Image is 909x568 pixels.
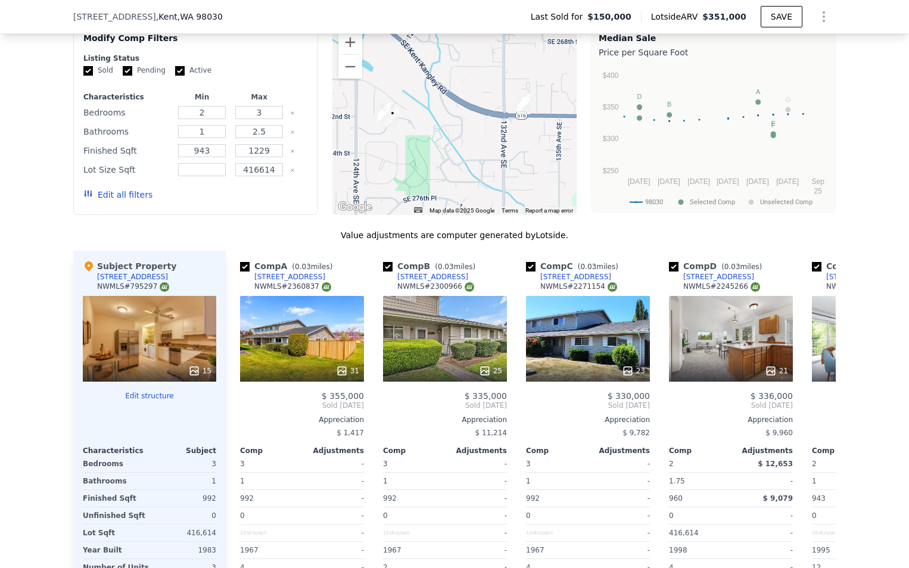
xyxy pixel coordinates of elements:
div: [STREET_ADDRESS] [826,272,897,282]
span: 3 [240,460,245,468]
span: 943 [812,494,826,503]
div: Appreciation [669,415,793,425]
text: [DATE] [628,177,650,186]
div: Subject Property [83,260,176,272]
div: Adjustments [445,446,507,455]
span: 2 [669,460,674,468]
span: 0.03 [724,263,740,271]
span: Sold [DATE] [526,401,650,410]
div: 1 [152,473,216,489]
a: Terms (opens in new tab) [502,207,518,214]
div: 1 [812,473,871,489]
div: Comp D [669,260,767,272]
div: - [590,490,650,507]
div: Comp [383,446,445,455]
span: $ 11,214 [475,429,507,437]
div: - [733,507,793,524]
div: 992 [152,490,216,507]
div: 416,614 [152,525,216,541]
span: [STREET_ADDRESS] [73,11,156,23]
div: Year Built [83,542,147,558]
div: Lot Sqft [83,525,147,541]
div: - [304,525,364,541]
span: $ 335,000 [465,391,507,401]
text: [DATE] [687,177,710,186]
div: - [447,525,507,541]
div: [STREET_ADDRESS] [254,272,325,282]
div: Unknown [383,525,443,541]
div: - [447,507,507,524]
div: Appreciation [240,415,364,425]
div: Modify Comp Filters [83,32,308,54]
text: E [771,120,775,127]
text: $350 [603,103,619,111]
span: Map data ©2025 Google [429,207,494,214]
a: [STREET_ADDRESS] [526,272,611,282]
div: A chart. [599,61,828,210]
label: Pending [123,65,166,76]
div: 1967 [526,542,586,558]
div: Adjustments [731,446,793,455]
img: NWMLS Logo [160,282,169,292]
div: Listing Status [83,54,308,63]
span: $ 355,000 [322,391,364,401]
span: 0 [383,511,388,520]
div: Appreciation [383,415,507,425]
div: - [304,542,364,558]
div: NWMLS # 2360837 [254,282,331,292]
label: Active [175,65,211,76]
text: D [637,93,642,100]
div: Finished Sqft [83,490,147,507]
span: $ 9,079 [763,494,793,503]
div: Unknown [240,525,300,541]
button: Clear [290,130,295,135]
div: [STREET_ADDRESS] [683,272,754,282]
a: [STREET_ADDRESS] [240,272,325,282]
div: Value adjustments are computer generated by Lotside . [73,229,836,241]
div: 1 [526,473,586,489]
text: $300 [603,135,619,143]
div: [STREET_ADDRESS] [397,272,468,282]
text: $250 [603,167,619,175]
span: 992 [383,494,397,503]
div: 12408 SE 272nd Pl Apt D [378,102,391,123]
button: Zoom out [338,55,362,79]
div: 1.75 [669,473,729,489]
span: 0 [240,511,245,520]
div: 25 [479,365,502,377]
button: Clear [290,168,295,173]
div: [STREET_ADDRESS] [97,272,168,282]
div: 1 [383,473,443,489]
div: Lot Size Sqft [83,161,171,178]
a: [STREET_ADDRESS] [669,272,754,282]
div: - [590,542,650,558]
div: NWMLS # 2271154 [540,282,617,292]
div: Unfinished Sqft [83,507,147,524]
span: $ 330,000 [608,391,650,401]
span: 3 [526,460,531,468]
div: Characteristics [83,92,171,102]
div: Comp [240,446,302,455]
div: Median Sale [599,32,828,44]
span: ( miles) [430,263,480,271]
text: Unselected Comp [760,198,813,206]
img: NWMLS Logo [608,282,617,292]
div: Finished Sqft [83,142,171,159]
a: Open this area in Google Maps (opens a new window) [335,199,375,215]
button: Edit all filters [83,189,152,201]
span: ( miles) [287,263,337,271]
input: Active [175,66,185,76]
div: Bedrooms [83,104,171,121]
div: Comp E [812,260,908,272]
span: ( miles) [717,263,767,271]
span: 416,614 [669,529,699,537]
div: Comp [526,446,588,455]
div: 1 [240,473,300,489]
div: - [733,473,793,489]
text: A [756,88,761,95]
span: 992 [526,494,540,503]
div: Bathrooms [83,473,147,489]
div: - [590,455,650,472]
text: Selected Comp [690,198,735,206]
div: - [304,507,364,524]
